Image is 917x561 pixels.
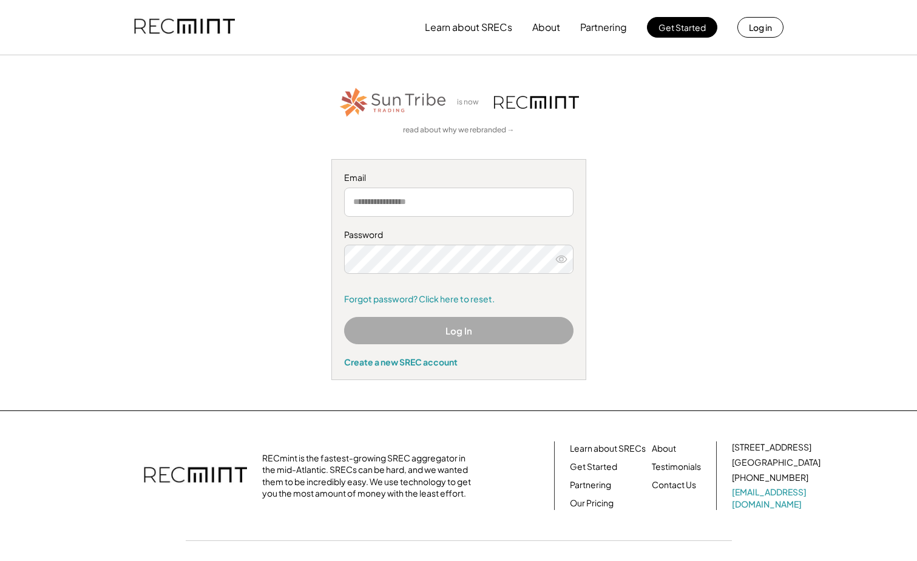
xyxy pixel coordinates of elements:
[144,455,247,497] img: recmint-logotype%403x.png
[403,125,515,135] a: read about why we rebranded →
[732,457,821,469] div: [GEOGRAPHIC_DATA]
[344,293,574,305] a: Forgot password? Click here to reset.
[494,96,579,109] img: recmint-logotype%403x.png
[262,452,478,500] div: RECmint is the fastest-growing SREC aggregator in the mid-Atlantic. SRECs can be hard, and we wan...
[532,15,560,39] button: About
[652,461,701,473] a: Testimonials
[732,441,811,454] div: [STREET_ADDRESS]
[344,317,574,344] button: Log In
[652,479,696,491] a: Contact Us
[134,7,235,48] img: recmint-logotype%403x.png
[570,479,611,491] a: Partnering
[732,472,808,484] div: [PHONE_NUMBER]
[732,486,823,510] a: [EMAIL_ADDRESS][DOMAIN_NAME]
[570,443,646,455] a: Learn about SRECs
[454,97,488,107] div: is now
[339,86,448,119] img: STT_Horizontal_Logo%2B-%2BColor.png
[580,15,627,39] button: Partnering
[344,172,574,184] div: Email
[647,17,717,38] button: Get Started
[737,17,783,38] button: Log in
[425,15,512,39] button: Learn about SRECs
[344,229,574,241] div: Password
[344,356,574,367] div: Create a new SREC account
[570,461,617,473] a: Get Started
[570,497,614,509] a: Our Pricing
[652,443,676,455] a: About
